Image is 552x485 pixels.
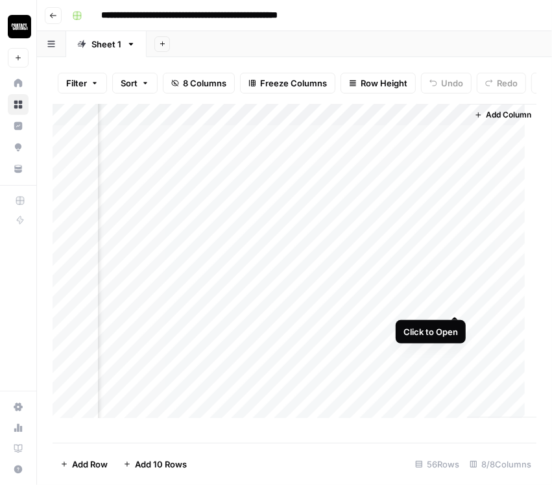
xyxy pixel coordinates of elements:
a: Your Data [8,158,29,179]
a: Browse [8,94,29,115]
span: Undo [441,77,463,90]
div: Sheet 1 [91,38,121,51]
span: Freeze Columns [260,77,327,90]
button: Workspace: Contact Studios [8,10,29,43]
a: Usage [8,417,29,438]
a: Sheet 1 [66,31,147,57]
span: Sort [121,77,138,90]
div: Click to Open [403,325,458,338]
span: Add Row [72,458,108,471]
button: Sort [112,73,158,93]
div: 8/8 Columns [464,454,536,475]
button: Help + Support [8,459,29,480]
a: Insights [8,116,29,136]
button: Freeze Columns [240,73,335,93]
button: 8 Columns [163,73,235,93]
button: Undo [421,73,472,93]
button: Row Height [341,73,416,93]
span: Filter [66,77,87,90]
a: Learning Hub [8,438,29,459]
button: Add Row [53,454,115,475]
span: 8 Columns [183,77,226,90]
button: Filter [58,73,107,93]
span: Add Column [486,109,532,121]
div: 56 Rows [410,454,464,475]
span: Add 10 Rows [135,458,187,471]
button: Add 10 Rows [115,454,195,475]
img: Contact Studios Logo [8,15,31,38]
a: Opportunities [8,137,29,158]
a: Home [8,73,29,93]
button: Add Column [470,106,537,123]
button: Redo [477,73,526,93]
span: Redo [497,77,518,90]
span: Row Height [361,77,407,90]
a: Settings [8,397,29,417]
